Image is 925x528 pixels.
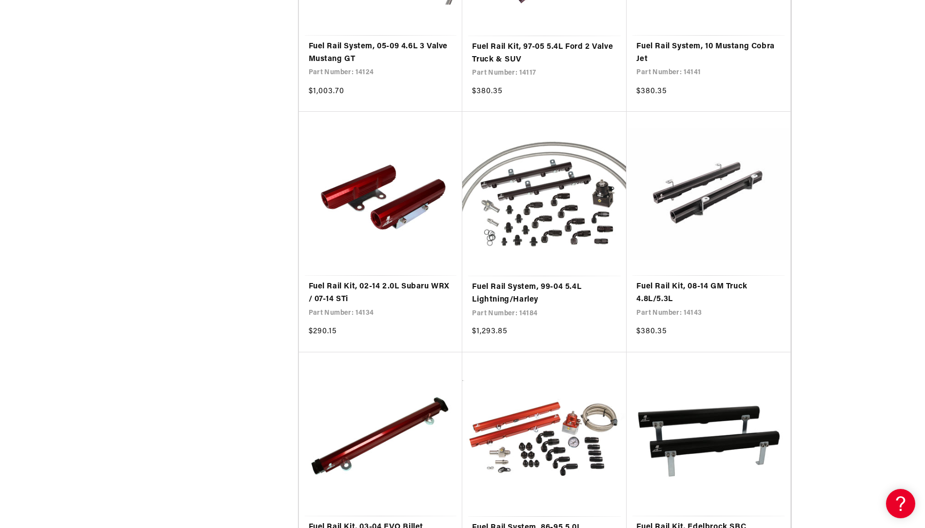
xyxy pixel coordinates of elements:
[636,281,781,305] a: Fuel Rail Kit, 08-14 GM Truck 4.8L/5.3L
[309,281,453,305] a: Fuel Rail Kit, 02-14 2.0L Subaru WRX / 07-14 STi
[636,41,781,65] a: Fuel Rail System, 10 Mustang Cobra Jet
[472,41,617,66] a: Fuel Rail Kit, 97-05 5.4L Ford 2 Valve Truck & SUV
[472,281,617,306] a: Fuel Rail System, 99-04 5.4L Lightning/Harley
[309,41,453,65] a: Fuel Rail System, 05-09 4.6L 3 Valve Mustang GT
